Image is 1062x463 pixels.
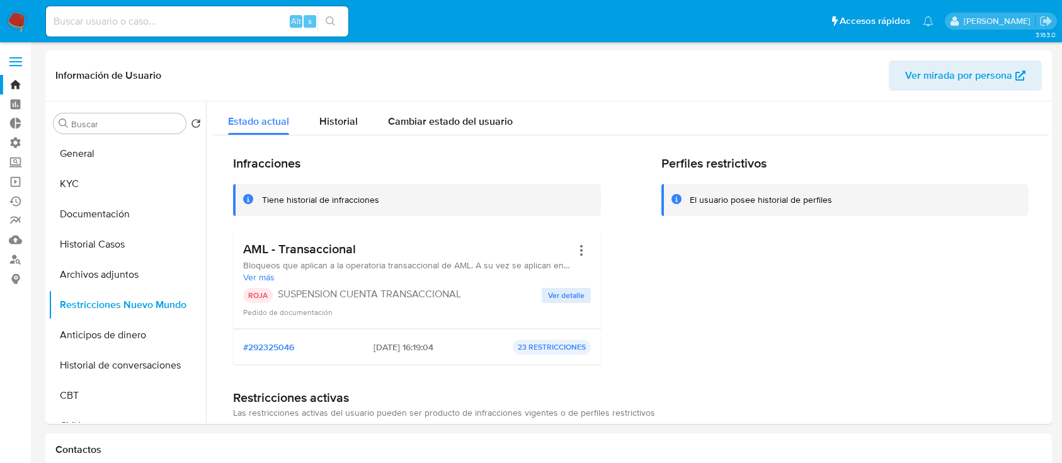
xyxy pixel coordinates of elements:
[905,60,1012,91] span: Ver mirada por persona
[191,118,201,132] button: Volver al orden por defecto
[46,13,348,30] input: Buscar usuario o caso...
[49,229,206,260] button: Historial Casos
[308,15,312,27] span: s
[49,199,206,229] button: Documentación
[317,13,343,30] button: search-icon
[49,139,206,169] button: General
[840,14,910,28] span: Accesos rápidos
[291,15,301,27] span: Alt
[71,118,181,130] input: Buscar
[1039,14,1053,28] a: Salir
[49,320,206,350] button: Anticipos de dinero
[49,411,206,441] button: CVU
[59,118,69,129] button: Buscar
[49,169,206,199] button: KYC
[55,443,1042,456] h1: Contactos
[49,380,206,411] button: CBT
[964,15,1035,27] p: ezequiel.castrillon@mercadolibre.com
[49,350,206,380] button: Historial de conversaciones
[55,69,161,82] h1: Información de Usuario
[49,260,206,290] button: Archivos adjuntos
[49,290,206,320] button: Restricciones Nuevo Mundo
[923,16,934,26] a: Notificaciones
[889,60,1042,91] button: Ver mirada por persona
